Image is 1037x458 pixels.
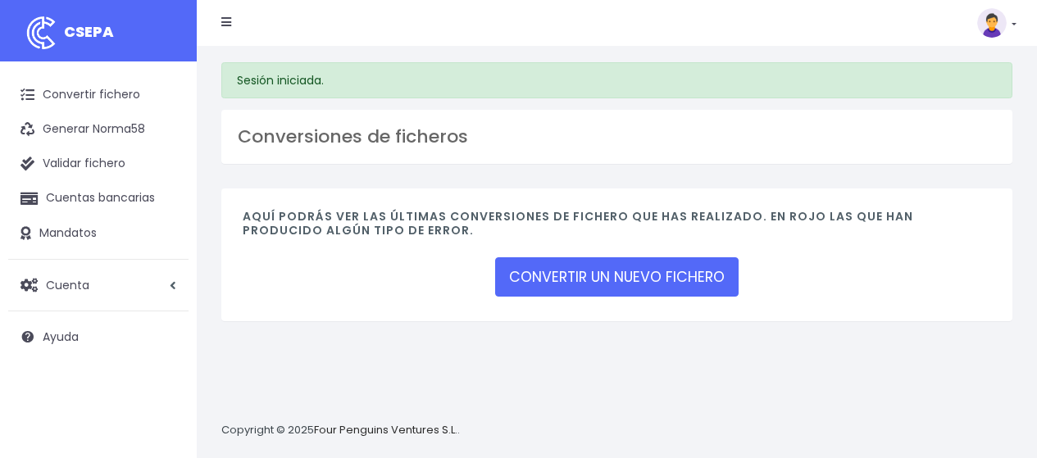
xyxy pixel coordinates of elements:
span: Ayuda [43,329,79,345]
p: Copyright © 2025 . [221,422,460,439]
div: Sesión iniciada. [221,62,1012,98]
a: Ayuda [8,320,189,354]
a: Cuentas bancarias [8,181,189,215]
h3: Conversiones de ficheros [238,126,996,147]
a: Generar Norma58 [8,112,189,147]
a: Mandatos [8,216,189,251]
a: CONVERTIR UN NUEVO FICHERO [495,257,739,297]
img: logo [20,12,61,53]
a: Convertir fichero [8,78,189,112]
a: Validar fichero [8,147,189,181]
a: Four Penguins Ventures S.L. [314,422,457,438]
img: profile [977,8,1007,38]
a: Cuenta [8,268,189,302]
h4: Aquí podrás ver las últimas conversiones de fichero que has realizado. En rojo las que han produc... [243,210,991,246]
span: Cuenta [46,276,89,292]
span: CSEPA [64,21,114,42]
